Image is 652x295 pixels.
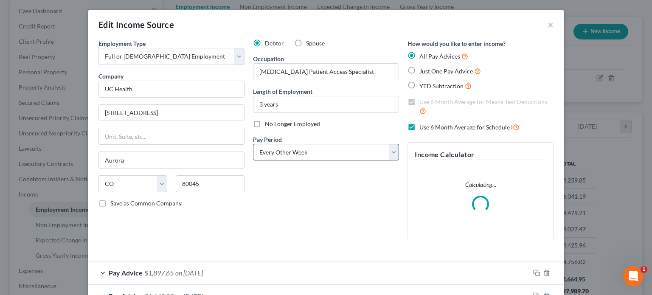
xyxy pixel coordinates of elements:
iframe: Intercom live chat [623,266,644,287]
div: Edit Income Source [98,19,174,31]
h5: Income Calculator [415,149,546,160]
input: ex: 2 years [253,96,399,112]
span: Use 6 Month Average for Means Test Deductions [419,98,547,105]
input: Enter city... [99,152,244,168]
label: Length of Employment [253,87,312,96]
input: -- [253,64,399,80]
span: Debtor [265,39,284,47]
span: Use 6 Month Average for Schedule I [419,124,513,131]
span: $1,897.65 [144,269,174,277]
label: Occupation [253,54,284,63]
span: Pay Advice [109,269,143,277]
input: Enter address... [99,105,244,121]
span: Just One Pay Advice [419,67,473,75]
input: Search company by name... [98,81,244,98]
span: YTD Subtraction [419,82,464,90]
span: Pay Period [253,136,282,143]
span: Spouse [306,39,325,47]
span: Employment Type [98,40,146,47]
button: × [548,20,554,30]
label: How would you like to enter income? [407,39,506,48]
span: 1 [641,266,647,273]
input: Unit, Suite, etc... [99,128,244,144]
p: Calculating... [415,180,546,189]
span: on [DATE] [175,269,203,277]
input: Enter zip... [176,175,244,192]
span: All Pay Advices [419,53,460,60]
span: Save as Common Company [110,199,182,207]
span: Company [98,73,124,80]
span: No Longer Employed [265,120,320,127]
